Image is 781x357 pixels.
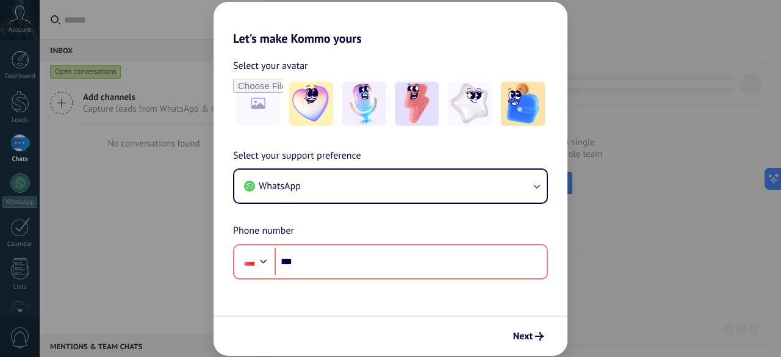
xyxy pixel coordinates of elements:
[233,58,308,74] span: Select your avatar
[289,82,333,126] img: -1.jpeg
[448,82,492,126] img: -4.jpeg
[259,180,301,192] span: WhatsApp
[233,223,294,239] span: Phone number
[508,326,549,347] button: Next
[395,82,439,126] img: -3.jpeg
[513,332,533,341] span: Next
[214,2,567,46] h2: Let's make Kommo yours
[233,148,361,164] span: Select your support preference
[342,82,386,126] img: -2.jpeg
[501,82,545,126] img: -5.jpeg
[238,249,261,275] div: Poland: + 48
[234,170,547,203] button: WhatsApp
